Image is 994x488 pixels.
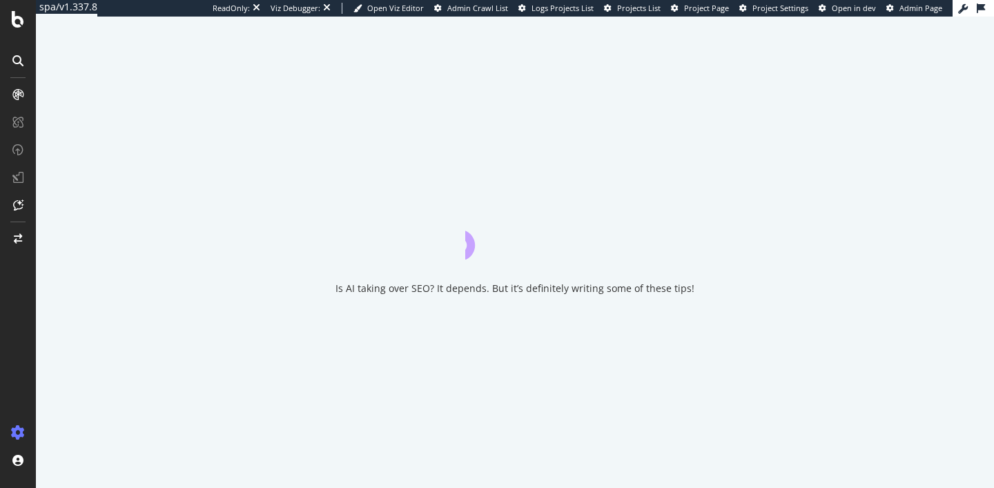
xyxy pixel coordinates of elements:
span: Open in dev [832,3,876,13]
a: Project Settings [739,3,808,14]
div: animation [465,210,565,260]
a: Open Viz Editor [353,3,424,14]
span: Project Settings [752,3,808,13]
a: Logs Projects List [518,3,594,14]
a: Open in dev [819,3,876,14]
span: Projects List [617,3,661,13]
a: Admin Crawl List [434,3,508,14]
span: Project Page [684,3,729,13]
a: Projects List [604,3,661,14]
div: Viz Debugger: [271,3,320,14]
a: Project Page [671,3,729,14]
span: Admin Crawl List [447,3,508,13]
div: Is AI taking over SEO? It depends. But it’s definitely writing some of these tips! [335,282,694,295]
span: Open Viz Editor [367,3,424,13]
a: Admin Page [886,3,942,14]
span: Admin Page [899,3,942,13]
span: Logs Projects List [532,3,594,13]
div: ReadOnly: [213,3,250,14]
